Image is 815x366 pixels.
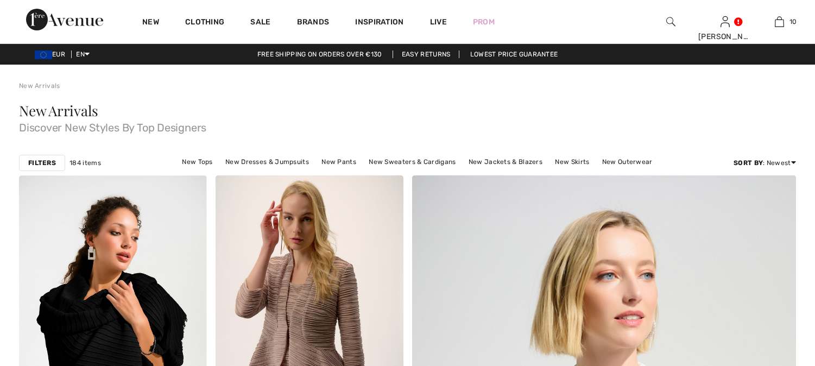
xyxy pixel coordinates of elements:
a: Free shipping on orders over €130 [249,51,391,58]
a: New Sweaters & Cardigans [363,155,461,169]
img: My Info [721,15,730,28]
span: 184 items [70,158,101,168]
strong: Sort By [734,159,763,167]
span: EUR [35,51,70,58]
a: New Pants [316,155,362,169]
img: search the website [666,15,675,28]
a: Easy Returns [393,51,460,58]
a: New Jackets & Blazers [463,155,548,169]
a: Sale [250,17,270,29]
a: Sign In [721,16,730,27]
img: My Bag [775,15,784,28]
a: New [142,17,159,29]
span: Discover New Styles By Top Designers [19,118,796,133]
div: [PERSON_NAME] [698,31,751,42]
a: 10 [753,15,806,28]
a: Lowest Price Guarantee [462,51,567,58]
a: Live [430,16,447,28]
span: EN [76,51,90,58]
a: New Arrivals [19,82,60,90]
a: New Outerwear [597,155,658,169]
a: New Skirts [549,155,595,169]
a: Prom [473,16,495,28]
strong: Filters [28,158,56,168]
a: New Tops [176,155,218,169]
img: Euro [35,51,52,59]
span: New Arrivals [19,101,98,120]
img: 1ère Avenue [26,9,103,30]
span: Inspiration [355,17,403,29]
a: New Dresses & Jumpsuits [220,155,314,169]
a: Clothing [185,17,224,29]
div: : Newest [734,158,796,168]
span: 10 [789,17,797,27]
a: Brands [297,17,330,29]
